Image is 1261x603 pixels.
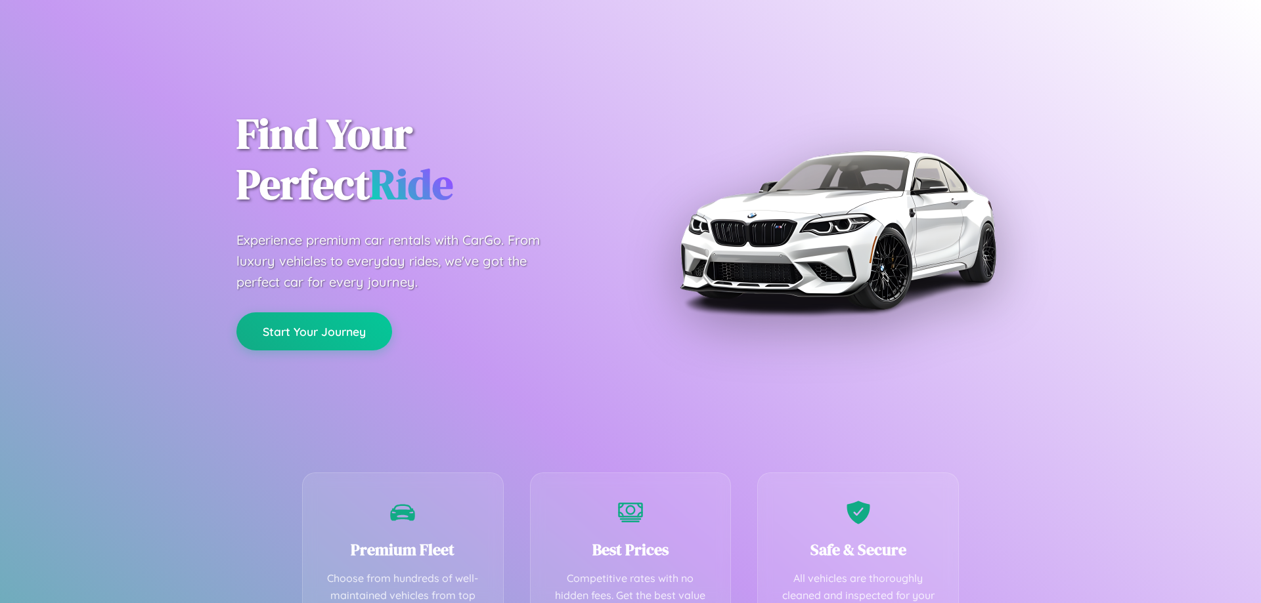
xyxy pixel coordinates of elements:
[236,312,392,350] button: Start Your Journey
[236,230,565,293] p: Experience premium car rentals with CarGo. From luxury vehicles to everyday rides, we've got the ...
[370,156,453,213] span: Ride
[550,539,711,560] h3: Best Prices
[778,539,939,560] h3: Safe & Secure
[236,109,611,210] h1: Find Your Perfect
[322,539,483,560] h3: Premium Fleet
[673,66,1002,394] img: Premium BMW car rental vehicle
